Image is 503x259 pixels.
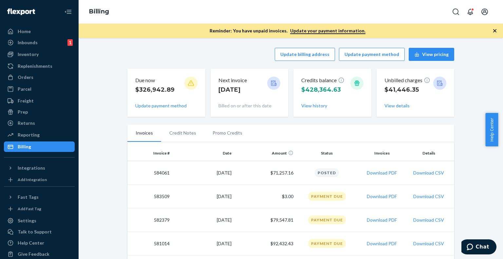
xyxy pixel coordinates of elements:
[18,143,31,150] div: Billing
[218,102,281,109] p: Billed on or after this date
[413,193,444,200] button: Download CSV
[384,102,410,109] button: View details
[339,48,405,61] button: Update payment method
[127,125,161,142] li: Invoices
[464,5,477,18] button: Open notifications
[161,125,204,141] li: Credit Notes
[4,84,75,94] a: Parcel
[4,238,75,248] a: Help Center
[308,215,346,224] div: Payment Due
[172,185,234,208] td: [DATE]
[308,192,346,201] div: Payment Due
[234,208,296,232] td: $79,547.81
[461,239,496,256] iframe: Opens a widget where you can chat to one of our agents
[4,163,75,173] button: Integrations
[135,77,175,84] p: Due now
[301,102,327,109] button: View history
[234,185,296,208] td: $3.00
[7,9,35,15] img: Flexport logo
[18,39,38,46] div: Inbounds
[18,28,31,35] div: Home
[478,5,491,18] button: Open account menu
[18,217,36,224] div: Settings
[234,145,296,161] th: Amount
[127,161,172,185] td: 584061
[4,227,75,237] button: Talk to Support
[485,113,498,146] button: Help Center
[4,205,75,213] a: Add Fast Tag
[409,48,454,61] button: View pricing
[172,208,234,232] td: [DATE]
[4,141,75,152] a: Billing
[18,206,41,212] div: Add Fast Tag
[384,77,430,84] p: Unbilled charges
[4,96,75,106] a: Freight
[18,194,39,200] div: Fast Tags
[290,28,365,34] a: Update your payment information.
[18,86,31,92] div: Parcel
[18,63,52,69] div: Replenishments
[210,28,365,34] p: Reminder: You have unpaid invoices.
[18,98,34,104] div: Freight
[172,161,234,185] td: [DATE]
[18,132,40,138] div: Reporting
[296,145,358,161] th: Status
[4,176,75,184] a: Add Integration
[62,5,75,18] button: Close Navigation
[315,168,339,177] div: Posted
[67,39,73,46] div: 1
[367,193,397,200] button: Download PDF
[89,8,109,15] a: Billing
[204,125,251,141] li: Promo Credits
[308,239,346,248] div: Payment Due
[135,85,175,94] p: $326,942.89
[449,5,462,18] button: Open Search Box
[384,85,430,94] p: $41,446.35
[4,215,75,226] a: Settings
[18,120,35,126] div: Returns
[234,232,296,255] td: $92,432.43
[135,102,187,109] button: Update payment method
[18,109,28,115] div: Prep
[4,61,75,71] a: Replenishments
[367,217,397,223] button: Download PDF
[18,165,45,171] div: Integrations
[18,51,39,58] div: Inventory
[218,77,247,84] p: Next invoice
[413,240,444,247] button: Download CSV
[406,145,454,161] th: Details
[4,118,75,128] a: Returns
[127,208,172,232] td: 582379
[127,185,172,208] td: 583509
[18,177,47,182] div: Add Integration
[127,145,172,161] th: Invoice #
[127,232,172,255] td: 581014
[4,37,75,48] a: Inbounds1
[367,240,397,247] button: Download PDF
[218,85,247,94] p: [DATE]
[4,72,75,83] a: Orders
[84,2,114,21] ol: breadcrumbs
[18,240,44,246] div: Help Center
[301,86,341,93] span: $428,364.63
[275,48,335,61] button: Update billing address
[4,130,75,140] a: Reporting
[4,26,75,37] a: Home
[4,192,75,202] button: Fast Tags
[18,74,33,81] div: Orders
[234,161,296,185] td: $71,257.16
[413,217,444,223] button: Download CSV
[367,170,397,176] button: Download PDF
[413,170,444,176] button: Download CSV
[358,145,406,161] th: Invoices
[4,107,75,117] a: Prep
[301,77,345,84] p: Credits balance
[172,145,234,161] th: Date
[18,229,52,235] div: Talk to Support
[4,49,75,60] a: Inventory
[18,251,49,257] div: Give Feedback
[172,232,234,255] td: [DATE]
